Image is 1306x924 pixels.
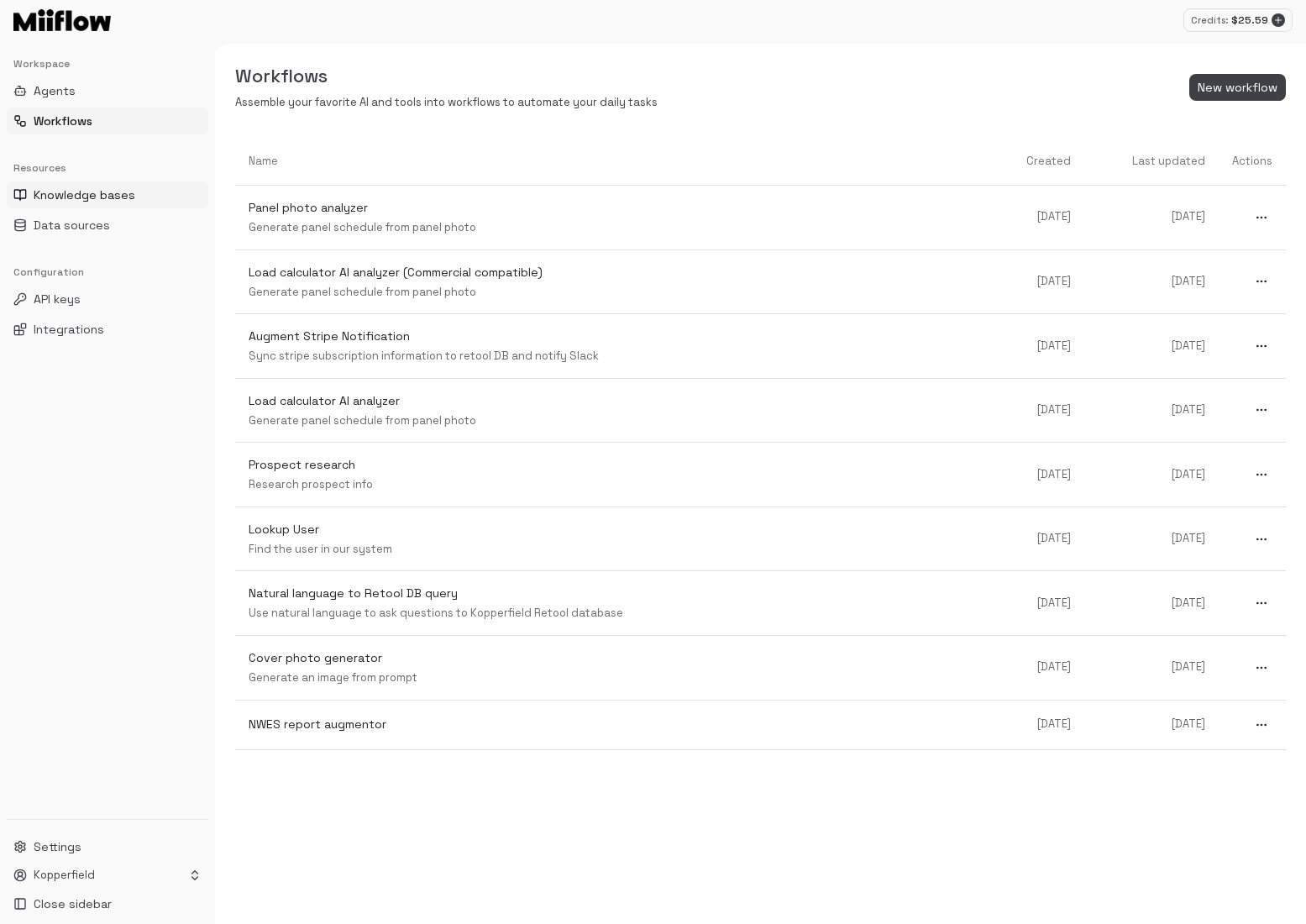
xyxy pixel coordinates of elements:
a: more [1219,515,1286,564]
p: Generate panel schedule from panel photo [249,413,987,429]
a: Panel photo analyzerGenerate panel schedule from panel photo [235,186,1000,249]
p: Panel photo analyzer [249,199,987,217]
a: [DATE] [1000,582,1084,625]
p: $ 25.59 [1231,13,1268,28]
a: more [1219,643,1286,692]
p: Cover photo generator [249,649,987,667]
a: Augment Stripe NotificationSync stripe subscription information to retool DB and notify Slack [235,314,1000,378]
p: Research prospect info [249,477,987,493]
p: [DATE] [1014,467,1071,483]
p: Credits: [1191,13,1228,28]
span: Data sources [34,217,110,234]
p: Natural language to Retool DB query [249,585,987,602]
a: [DATE] [1084,646,1219,689]
p: [DATE] [1098,274,1205,290]
button: more [1251,714,1272,736]
span: Close sidebar [34,895,112,912]
span: Integrations [34,321,104,338]
p: [DATE] [1014,659,1071,675]
a: more [1219,322,1286,370]
button: Data sources [7,212,208,239]
th: Actions [1219,138,1286,186]
a: NWES report augmentor [235,702,1000,747]
a: more [1219,257,1286,306]
button: more [1251,335,1272,357]
p: [DATE] [1014,209,1071,225]
button: more [1251,528,1272,550]
button: Kopperfield [7,864,208,887]
div: Workspace [7,50,208,77]
button: more [1251,657,1272,679]
a: [DATE] [1000,646,1084,689]
p: Augment Stripe Notification [249,328,987,345]
p: Generate panel schedule from panel photo [249,220,987,236]
a: [DATE] [1084,582,1219,625]
a: [DATE] [1084,389,1219,432]
a: Prospect researchResearch prospect info [235,443,1000,507]
button: Workflows [7,108,208,134]
p: NWES report augmentor [249,716,987,733]
button: API keys [7,286,208,312]
span: Knowledge bases [34,186,135,203]
a: Load calculator AI analyzerGenerate panel schedule from panel photo [235,379,1000,443]
button: Add credits [1272,13,1285,27]
p: [DATE] [1014,274,1071,290]
a: [DATE] [1000,703,1084,746]
a: Natural language to Retool DB queryUse natural language to ask questions to Kopperfield Retool da... [235,571,1000,635]
span: Workflows [34,113,92,129]
a: Load calculator AI analyzer (Commercial compatible)Generate panel schedule from panel photo [235,250,1000,314]
a: [DATE] [1000,389,1084,432]
p: [DATE] [1098,209,1205,225]
h5: Workflows [235,64,658,88]
a: [DATE] [1000,196,1084,239]
button: Toggle Sidebar [208,44,222,924]
button: more [1251,464,1272,486]
a: more [1219,579,1286,627]
a: more [1219,386,1286,434]
button: Close sidebar [7,890,208,917]
a: more [1219,450,1286,499]
p: Use natural language to ask questions to Kopperfield Retool database [249,606,987,622]
p: Assemble your favorite AI and tools into workflows to automate your daily tasks [235,95,658,111]
p: Kopperfield [34,868,95,884]
a: [DATE] [1000,260,1084,303]
th: Name [235,138,1000,186]
img: Logo [13,9,111,31]
div: Configuration [7,259,208,286]
a: [DATE] [1084,196,1219,239]
span: API keys [34,291,81,307]
p: [DATE] [1014,339,1071,354]
p: Prospect research [249,456,987,474]
a: [DATE] [1000,325,1084,368]
p: Load calculator AI analyzer (Commercial compatible) [249,264,987,281]
a: [DATE] [1000,454,1084,496]
button: more [1251,207,1272,228]
button: Settings [7,833,208,860]
a: [DATE] [1084,517,1219,560]
a: [DATE] [1084,325,1219,368]
p: Lookup User [249,521,987,538]
button: Integrations [7,316,208,343]
a: Lookup UserFind the user in our system [235,507,1000,571]
button: more [1251,399,1272,421]
a: [DATE] [1084,703,1219,746]
p: [DATE] [1014,717,1071,732]
button: more [1251,592,1272,614]
button: New workflow [1189,74,1286,102]
p: Find the user in our system [249,542,987,558]
p: [DATE] [1098,596,1205,612]
button: Knowledge bases [7,181,208,208]
p: [DATE] [1098,467,1205,483]
p: [DATE] [1098,531,1205,547]
span: Agents [34,82,76,99]
p: [DATE] [1098,717,1205,732]
a: more [1219,193,1286,242]
a: [DATE] [1084,260,1219,303]
div: Resources [7,155,208,181]
p: Sync stripe subscription information to retool DB and notify Slack [249,349,987,365]
th: Created [1000,138,1084,186]
a: [DATE] [1084,454,1219,496]
p: [DATE] [1014,531,1071,547]
a: more [1219,701,1286,749]
button: more [1251,270,1272,292]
